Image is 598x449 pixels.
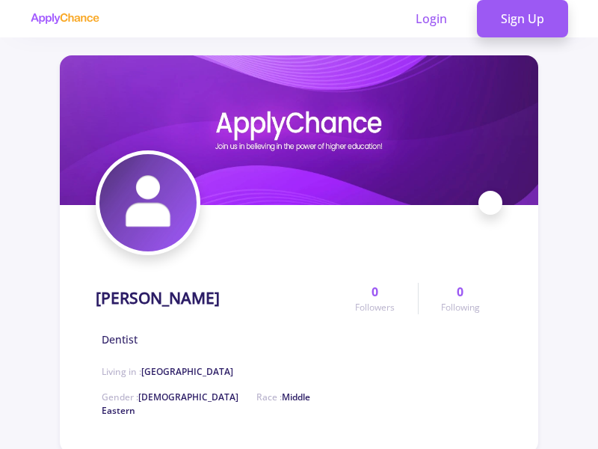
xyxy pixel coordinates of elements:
span: Following [441,301,480,314]
span: Middle Eastern [102,391,310,417]
span: [DEMOGRAPHIC_DATA] [138,391,238,403]
h1: [PERSON_NAME] [96,289,220,308]
span: Dentist [102,332,138,347]
a: 0Following [418,283,502,314]
img: Parsa Farzinavatar [99,154,197,251]
span: Followers [355,301,395,314]
span: [GEOGRAPHIC_DATA] [141,365,233,378]
img: applychance logo text only [30,13,99,25]
span: Living in : [102,365,233,378]
span: Gender : [102,391,238,403]
span: Race : [102,391,310,417]
a: 0Followers [333,283,417,314]
span: 0 [457,283,463,301]
span: 0 [372,283,378,301]
img: Parsa Farzincover image [60,55,538,205]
